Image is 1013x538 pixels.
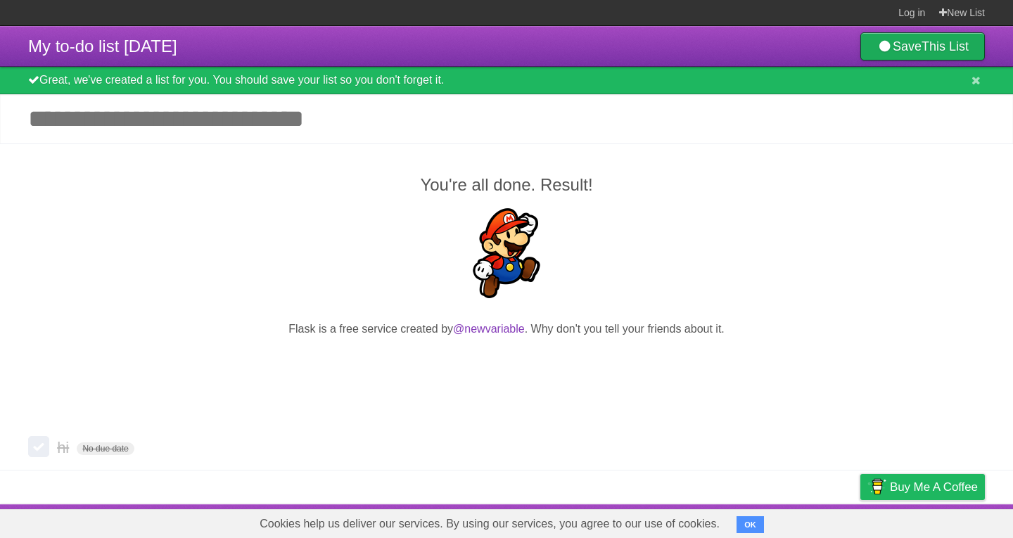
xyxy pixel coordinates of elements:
span: Buy me a coffee [890,475,978,499]
span: Cookies help us deliver our services. By using our services, you agree to our use of cookies. [246,510,734,538]
label: Done [28,436,49,457]
h2: You're all done. Result! [28,172,985,198]
img: Buy me a coffee [867,475,886,499]
iframe: X Post Button [481,355,532,375]
p: Flask is a free service created by . Why don't you tell your friends about it. [28,321,985,338]
img: Super Mario [461,208,552,298]
a: Privacy [842,508,879,534]
a: @newvariable [453,323,525,335]
b: This List [922,39,969,53]
span: My to-do list [DATE] [28,37,177,56]
a: About [673,508,703,534]
span: No due date [77,442,134,455]
button: OK [737,516,764,533]
a: Buy me a coffee [860,474,985,500]
a: Suggest a feature [896,508,985,534]
a: Developers [720,508,777,534]
a: Terms [794,508,825,534]
span: hi [57,439,72,456]
a: SaveThis List [860,32,985,60]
